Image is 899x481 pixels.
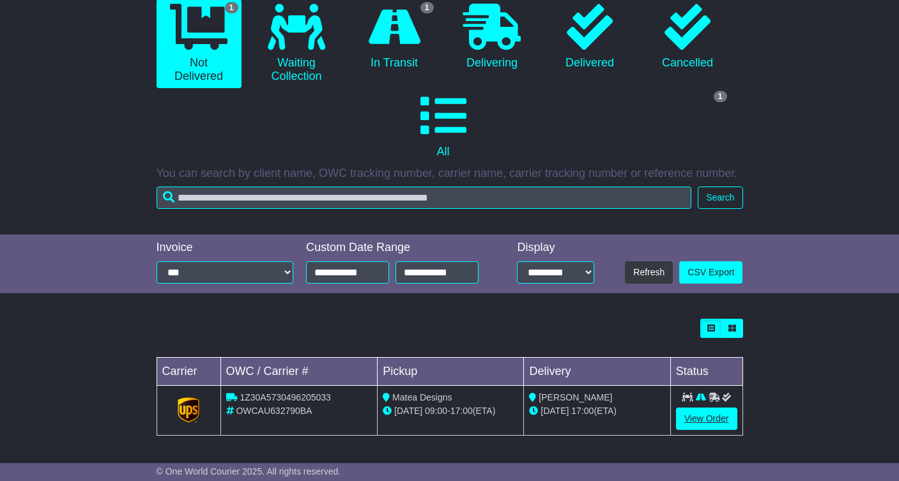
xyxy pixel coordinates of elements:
[679,261,742,284] a: CSV Export
[517,241,594,255] div: Display
[394,406,422,416] span: [DATE]
[529,404,665,418] div: (ETA)
[670,357,742,385] td: Status
[571,406,594,416] span: 17:00
[698,187,742,209] button: Search
[420,2,434,13] span: 1
[541,406,569,416] span: [DATE]
[236,406,312,416] span: OWCAU632790BA
[157,241,294,255] div: Invoice
[676,408,737,430] a: View Order
[157,466,341,477] span: © One World Courier 2025. All rights reserved.
[157,88,730,164] a: 1 All
[714,91,727,102] span: 1
[539,392,612,402] span: [PERSON_NAME]
[306,241,493,255] div: Custom Date Range
[524,357,670,385] td: Delivery
[157,167,743,181] p: You can search by client name, OWC tracking number, carrier name, carrier tracking number or refe...
[157,357,220,385] td: Carrier
[178,397,199,423] img: GetCarrierServiceLogo
[240,392,330,402] span: 1Z30A5730496205033
[450,406,473,416] span: 17:00
[378,357,524,385] td: Pickup
[625,261,673,284] button: Refresh
[425,406,447,416] span: 09:00
[392,392,452,402] span: Matea Designs
[383,404,518,418] div: - (ETA)
[225,2,238,13] span: 1
[220,357,378,385] td: OWC / Carrier #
